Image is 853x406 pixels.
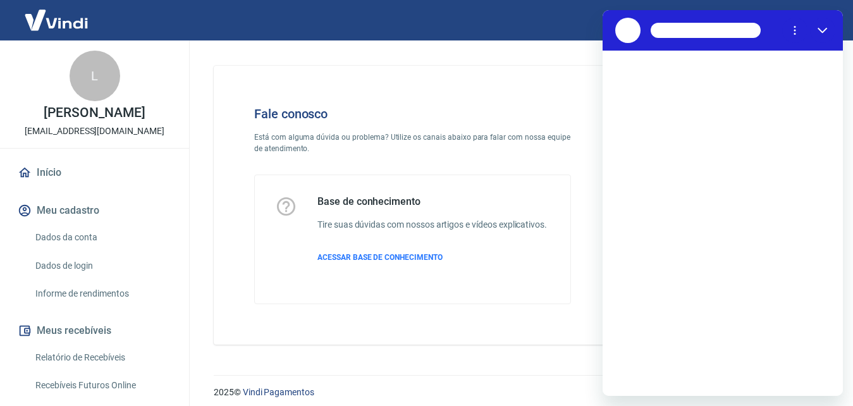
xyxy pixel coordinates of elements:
[30,281,174,307] a: Informe de rendimentos
[214,386,823,399] p: 2025 ©
[601,86,793,255] img: Fale conosco
[70,51,120,101] div: L
[15,197,174,225] button: Meu cadastro
[15,1,97,39] img: Vindi
[243,387,314,397] a: Vindi Pagamentos
[30,225,174,250] a: Dados da conta
[254,106,571,121] h4: Fale conosco
[317,253,443,262] span: ACESSAR BASE DE CONHECIMENTO
[603,10,843,396] iframe: Janela de mensagens
[15,159,174,187] a: Início
[317,218,547,231] h6: Tire suas dúvidas com nossos artigos e vídeos explicativos.
[44,106,145,120] p: [PERSON_NAME]
[15,317,174,345] button: Meus recebíveis
[30,253,174,279] a: Dados de login
[792,9,838,32] button: Sair
[254,132,571,154] p: Está com alguma dúvida ou problema? Utilize os canais abaixo para falar com nossa equipe de atend...
[317,195,547,208] h5: Base de conhecimento
[317,252,547,263] a: ACESSAR BASE DE CONHECIMENTO
[30,372,174,398] a: Recebíveis Futuros Online
[25,125,164,138] p: [EMAIL_ADDRESS][DOMAIN_NAME]
[30,345,174,371] a: Relatório de Recebíveis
